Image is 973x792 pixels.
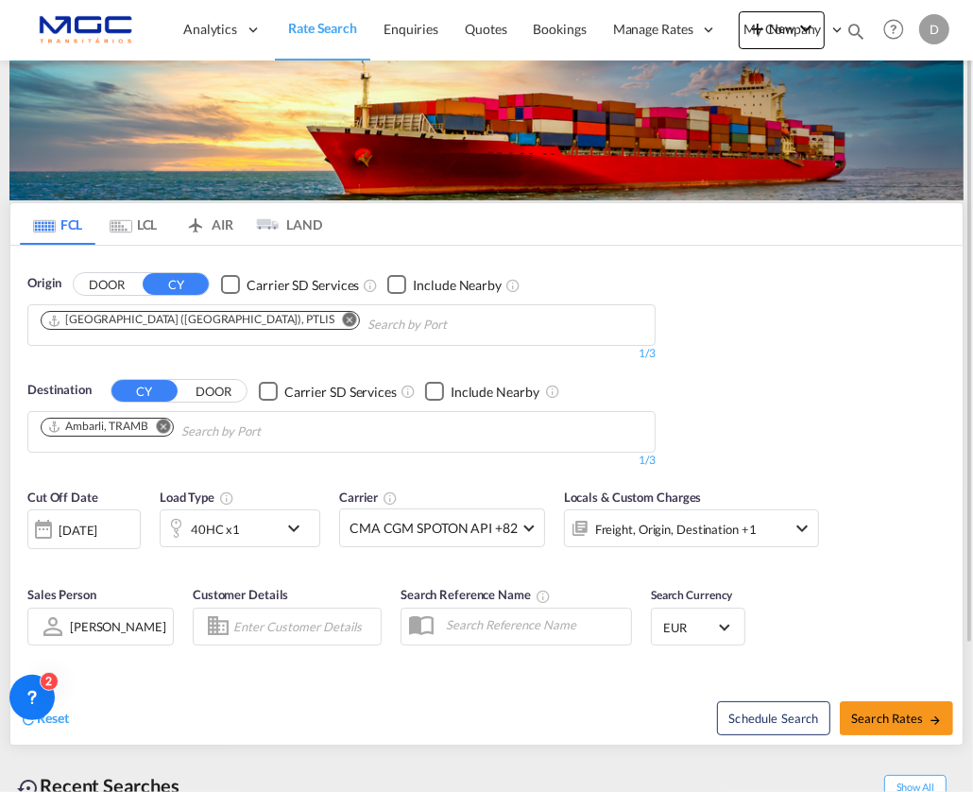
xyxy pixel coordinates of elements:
[19,9,146,51] img: 92835000d1c111ee8b33af35afdd26c7.png
[367,310,547,340] input: Chips input.
[193,587,288,602] span: Customer Details
[27,547,42,573] md-datepicker: Select
[744,20,822,39] span: My Company
[74,274,140,296] button: DOOR
[791,517,813,540] md-icon: icon-chevron-down
[661,613,735,641] md-select: Select Currency: € EUREuro
[145,419,173,438] button: Remove
[47,312,334,328] div: Lisbon (Lisboa), PTLIS
[451,383,539,402] div: Include Nearby
[233,612,375,641] input: Enter Customer Details
[247,203,322,245] md-tab-item: LAND
[878,13,919,47] div: Help
[10,246,963,745] div: OriginDOOR CY Checkbox No InkUnchecked: Search for CY (Container Yard) services for all selected ...
[27,381,92,400] span: Destination
[284,383,397,402] div: Carrier SD Services
[68,613,168,641] md-select: Sales Person: Diogo Santos
[47,419,152,435] div: Press delete to remove this chip.
[27,274,61,293] span: Origin
[383,491,398,506] md-icon: The selected Trucker/Carrierwill be displayed in the rate results If the rates are from another f...
[401,384,416,399] md-icon: Unchecked: Search for CY (Container Yard) services for all selected carriers.Checked : Search for...
[536,589,551,604] md-icon: Your search will be saved by the below given name
[27,490,98,505] span: Cut Off Date
[160,490,234,505] span: Load Type
[564,490,702,505] span: Locals & Custom Charges
[564,509,819,547] div: Freight Origin Destination Factory Stuffingicon-chevron-down
[613,20,693,39] span: Manage Rates
[111,380,178,402] button: CY
[27,453,656,469] div: 1/3
[247,276,359,295] div: Carrier SD Services
[27,346,656,362] div: 1/3
[651,588,733,602] span: Search Currency
[37,710,69,726] span: Reset
[663,619,716,636] span: EUR
[534,21,587,37] span: Bookings
[259,381,397,401] md-checkbox: Checkbox No Ink
[339,490,398,505] span: Carrier
[180,380,247,402] button: DOOR
[401,587,551,602] span: Search Reference Name
[545,384,560,399] md-icon: Unchecked: Ignores neighbouring ports when fetching rates.Checked : Includes neighbouring ports w...
[282,517,315,540] md-icon: icon-chevron-down
[288,20,357,36] span: Rate Search
[436,611,631,639] input: Search Reference Name
[184,214,207,228] md-icon: icon-airplane
[20,203,95,245] md-tab-item: FCL
[350,519,518,538] span: CMA CGM SPOTON API +82
[221,274,359,294] md-checkbox: Checkbox No Ink
[717,701,830,735] button: Note: By default Schedule search will only considerorigin ports, destination ports and cut off da...
[191,516,240,542] div: 40HC x1
[331,312,359,331] button: Remove
[851,711,942,726] span: Search Rates
[413,276,502,295] div: Include Nearby
[143,273,209,295] button: CY
[160,509,320,547] div: 40HC x1icon-chevron-down
[9,60,964,200] img: LCL+%26+FCL+BACKGROUND.png
[919,14,949,44] div: D
[505,278,521,293] md-icon: Unchecked: Ignores neighbouring ports when fetching rates.Checked : Includes neighbouring ports w...
[878,13,910,45] span: Help
[840,701,953,735] button: Search Ratesicon-arrow-right
[59,522,97,539] div: [DATE]
[38,412,368,447] md-chips-wrap: Chips container. Use arrow keys to select chips.
[47,312,338,328] div: Press delete to remove this chip.
[38,305,555,340] md-chips-wrap: Chips container. Use arrow keys to select chips.
[27,509,141,549] div: [DATE]
[70,619,166,634] div: [PERSON_NAME]
[183,20,237,39] span: Analytics
[95,203,171,245] md-tab-item: LCL
[20,711,37,728] md-icon: icon-refresh
[20,709,69,730] div: icon-refreshReset
[181,417,361,447] input: Chips input.
[929,714,942,727] md-icon: icon-arrow-right
[171,203,247,245] md-tab-item: AIR
[363,278,378,293] md-icon: Unchecked: Search for CY (Container Yard) services for all selected carriers.Checked : Search for...
[387,274,502,294] md-checkbox: Checkbox No Ink
[595,516,757,542] div: Freight Origin Destination Factory Stuffing
[384,21,438,37] span: Enquiries
[425,381,539,401] md-checkbox: Checkbox No Ink
[465,21,506,37] span: Quotes
[20,203,322,245] md-pagination-wrapper: Use the left and right arrow keys to navigate between tabs
[219,491,234,506] md-icon: icon-information-outline
[27,587,96,602] span: Sales Person
[47,419,148,435] div: Ambarli, TRAMB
